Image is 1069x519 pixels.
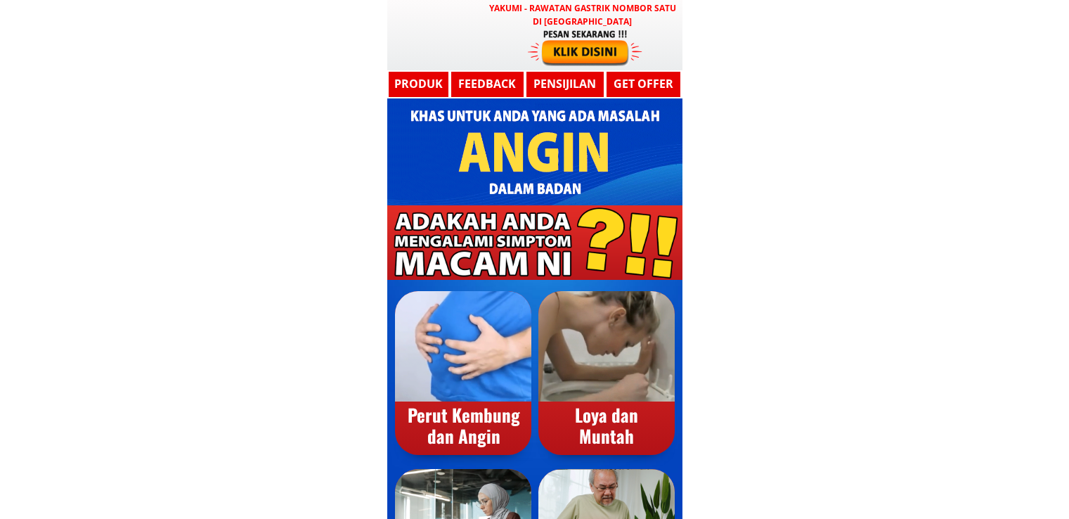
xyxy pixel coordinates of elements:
[451,75,524,94] h3: Feedback
[387,75,450,94] h3: Produk
[530,75,600,94] h3: Pensijilan
[538,404,675,447] div: Loya dan Muntah
[396,404,532,447] div: Perut Kembung dan Angin
[609,75,678,94] h3: GET OFFER
[486,1,679,28] h3: YAKUMI - Rawatan Gastrik Nombor Satu di [GEOGRAPHIC_DATA]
